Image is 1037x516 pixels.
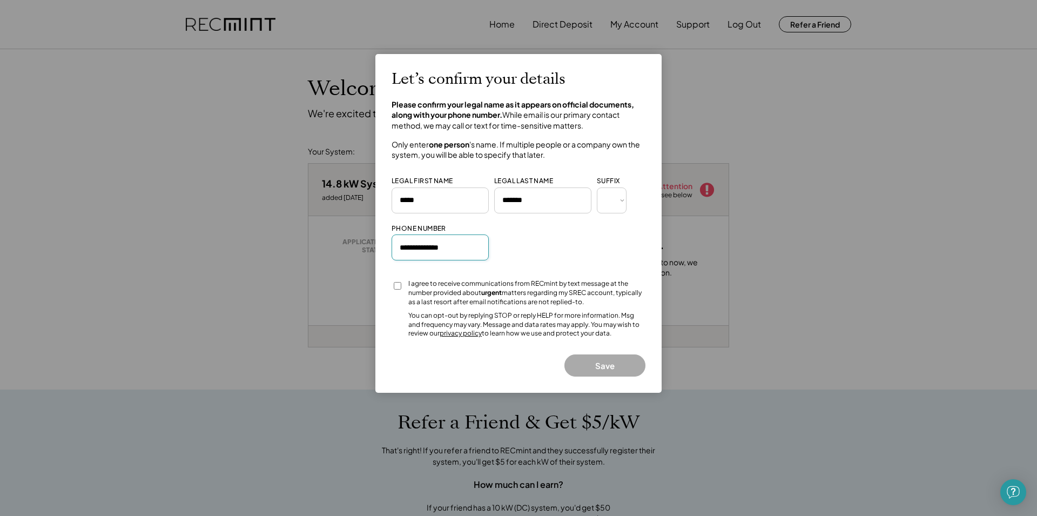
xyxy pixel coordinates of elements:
[392,99,645,131] h4: While email is our primary contact method, we may call or text for time-sensitive matters.
[408,279,645,306] div: I agree to receive communications from RECmint by text message at the number provided about matte...
[429,139,469,149] strong: one person
[564,354,645,377] button: Save
[392,139,645,160] h4: Only enter 's name. If multiple people or a company own the system, you will be able to specify t...
[392,224,446,233] div: PHONE NUMBER
[392,99,635,120] strong: Please confirm your legal name as it appears on official documents, along with your phone number.
[392,70,565,89] h2: Let’s confirm your details
[408,311,645,338] div: You can opt-out by replying STOP or reply HELP for more information. Msg and frequency may vary. ...
[481,289,502,297] strong: urgent
[597,177,619,186] div: SUFFIX
[440,329,482,337] a: privacy policy
[494,177,553,186] div: LEGAL LAST NAME
[1000,479,1026,505] div: Open Intercom Messenger
[392,177,453,186] div: LEGAL FIRST NAME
